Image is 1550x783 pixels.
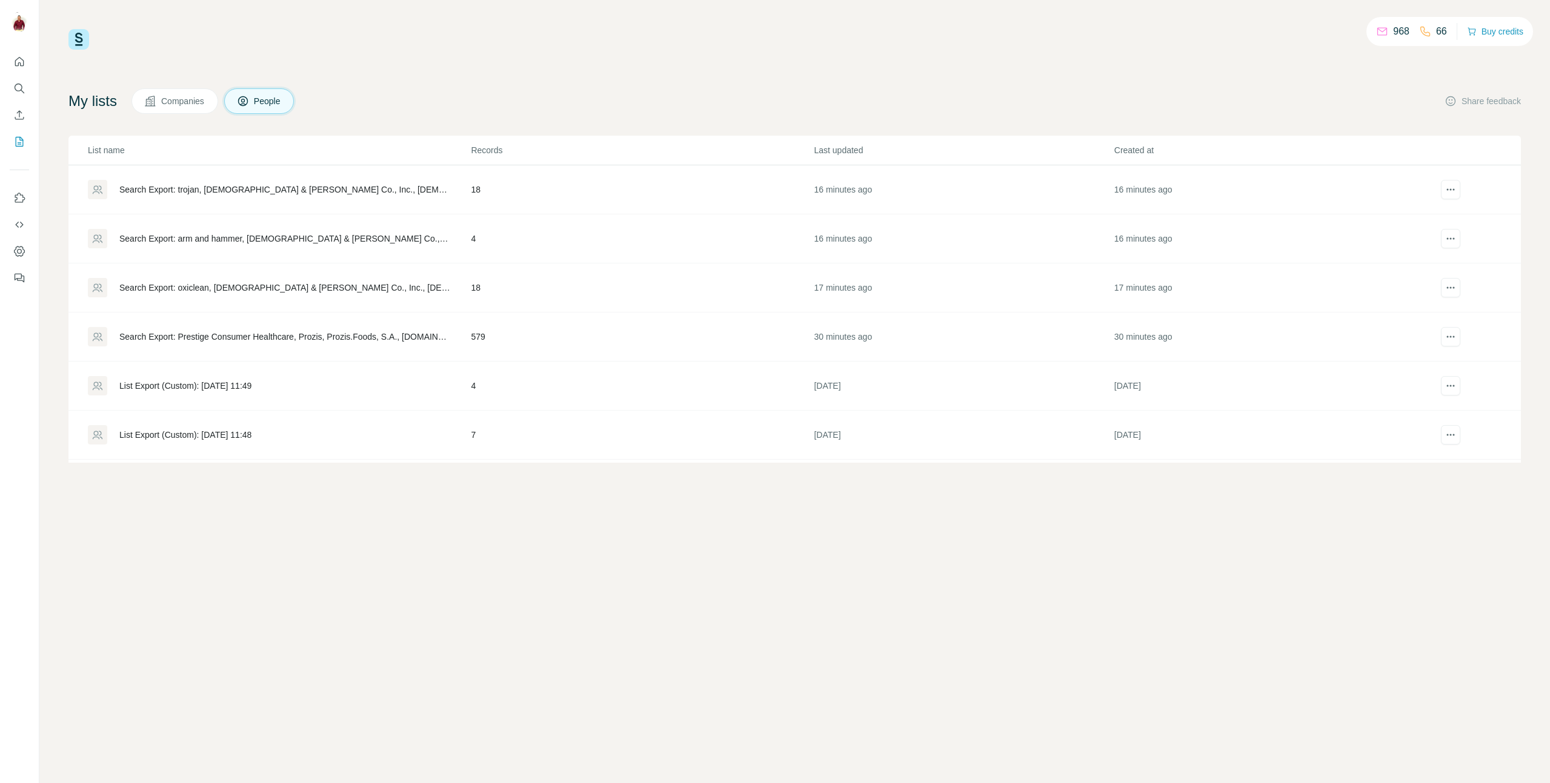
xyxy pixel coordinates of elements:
[471,144,813,156] p: Records
[10,131,29,153] button: My lists
[1441,327,1460,346] button: actions
[1436,24,1447,39] p: 66
[161,95,205,107] span: Companies
[470,214,813,263] td: 4
[813,460,1113,509] td: [DATE]
[813,312,1113,362] td: 30 minutes ago
[813,411,1113,460] td: [DATE]
[254,95,282,107] span: People
[1114,312,1414,362] td: 30 minutes ago
[1114,214,1414,263] td: 16 minutes ago
[1445,95,1521,107] button: Share feedback
[10,104,29,126] button: Enrich CSV
[68,29,89,50] img: Surfe Logo
[1441,180,1460,199] button: actions
[1467,23,1523,40] button: Buy credits
[814,144,1113,156] p: Last updated
[119,331,450,343] div: Search Export: Prestige Consumer Healthcare, Prozis, Prozis.Foods, S.A., [DOMAIN_NAME], S.A., BYO...
[470,411,813,460] td: 7
[813,362,1113,411] td: [DATE]
[119,282,450,294] div: Search Export: oxiclean, [DEMOGRAPHIC_DATA] & [PERSON_NAME] Co., Inc., [DEMOGRAPHIC_DATA] & [PERS...
[1441,278,1460,297] button: actions
[470,165,813,214] td: 18
[470,460,813,509] td: 6
[10,240,29,262] button: Dashboard
[1114,460,1414,509] td: [DATE]
[813,214,1113,263] td: 16 minutes ago
[470,263,813,312] td: 18
[119,233,450,245] div: Search Export: arm and hammer, [DEMOGRAPHIC_DATA] & [PERSON_NAME] Co., Inc., [DEMOGRAPHIC_DATA] &...
[1114,165,1414,214] td: 16 minutes ago
[1441,376,1460,395] button: actions
[470,312,813,362] td: 579
[1114,362,1414,411] td: [DATE]
[119,380,251,392] div: List Export (Custom): [DATE] 11:49
[119,183,450,196] div: Search Export: trojan, [DEMOGRAPHIC_DATA] & [PERSON_NAME] Co., Inc., [DEMOGRAPHIC_DATA] & [PERSON...
[813,165,1113,214] td: 16 minutes ago
[1114,263,1414,312] td: 17 minutes ago
[10,214,29,236] button: Use Surfe API
[68,91,117,111] h4: My lists
[1393,24,1409,39] p: 968
[10,78,29,99] button: Search
[1441,229,1460,248] button: actions
[10,187,29,209] button: Use Surfe on LinkedIn
[10,267,29,289] button: Feedback
[10,51,29,73] button: Quick start
[1114,411,1414,460] td: [DATE]
[88,144,470,156] p: List name
[119,429,251,441] div: List Export (Custom): [DATE] 11:48
[1441,425,1460,444] button: actions
[470,362,813,411] td: 4
[10,12,29,31] img: Avatar
[813,263,1113,312] td: 17 minutes ago
[1114,144,1413,156] p: Created at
